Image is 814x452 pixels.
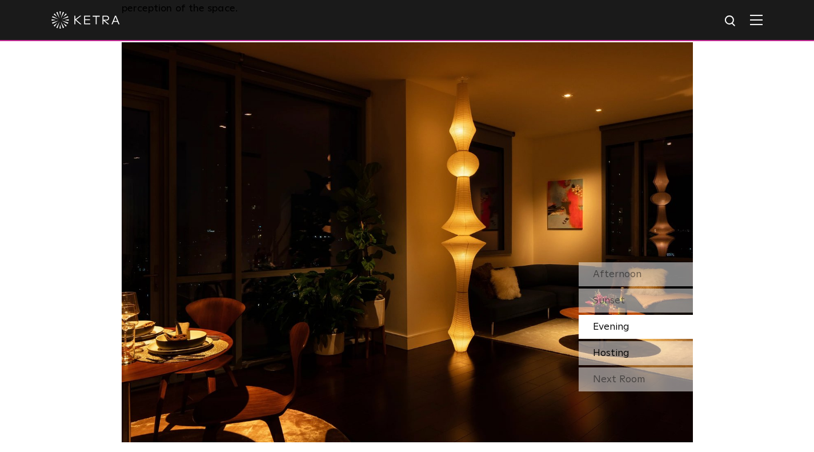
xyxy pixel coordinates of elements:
div: Next Room [579,367,693,391]
img: SS_HBD_LivingRoom_Desktop_03 [122,42,693,442]
span: Evening [593,322,629,332]
img: Hamburger%20Nav.svg [750,14,763,25]
span: Afternoon [593,269,641,279]
span: Sunset [593,295,625,306]
span: Hosting [593,348,629,358]
img: search icon [724,14,738,29]
img: ketra-logo-2019-white [51,11,120,29]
